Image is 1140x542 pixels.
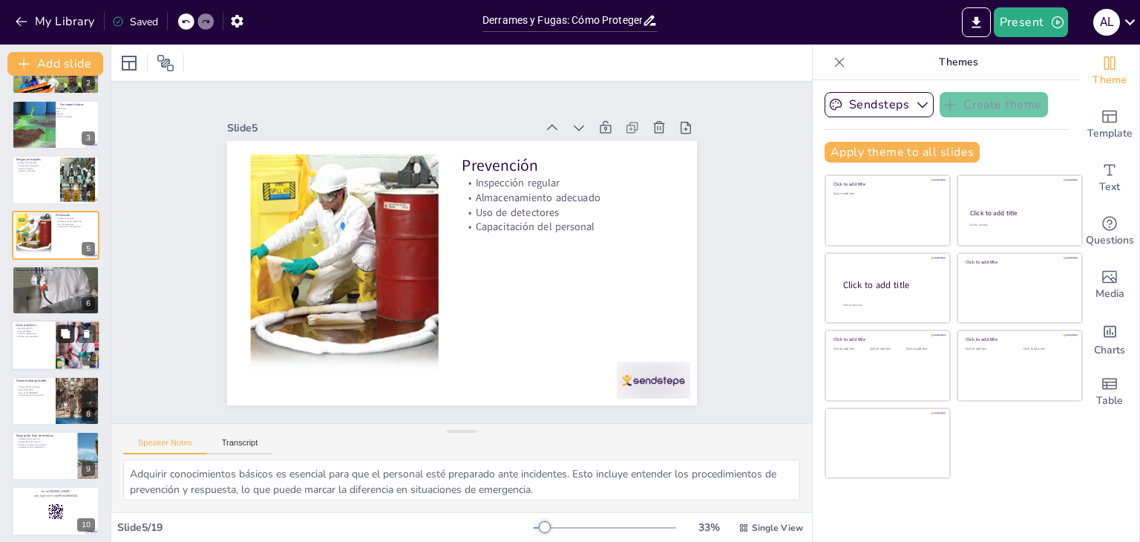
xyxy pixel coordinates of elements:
p: Riesgos principales [16,157,56,162]
p: Inspección regular [462,176,673,191]
div: Slide 5 [227,121,537,135]
span: Template [1087,125,1133,142]
p: Riesgos de explosión [16,162,56,165]
p: Protección personal [16,281,95,284]
strong: [DOMAIN_NAME] [48,489,70,493]
p: Ejemplo de UPS [16,327,51,330]
p: Daños a equipos [16,167,56,170]
button: A L [1093,7,1120,37]
div: 8 [82,408,95,421]
div: Add charts and graphs [1080,312,1139,365]
p: Almacenamiento seguro [16,440,73,443]
div: Add a table [1080,365,1139,419]
div: Click to add text [969,223,1068,227]
button: Speaker Notes [123,438,207,454]
p: and login with code [16,493,95,497]
div: 10 [77,518,95,532]
div: Click to add text [906,347,940,351]
div: https://cdn.sendsteps.com/images/logo/sendsteps_logo_white.pnghttps://cdn.sendsteps.com/images/lo... [11,321,100,371]
div: Click to add title [966,336,1072,342]
p: Notificación inmediata [16,275,95,278]
p: Clasificación de residuos [16,438,73,441]
button: Duplicate Slide [56,325,74,343]
div: Click to add text [833,347,867,351]
p: Riesgos de intoxicación [16,165,56,168]
p: Impacto ambiental [16,170,56,173]
div: 2 [82,76,95,90]
p: Themes [851,45,1065,80]
div: 6 [82,297,95,310]
p: Importancia de los conceptos [45,115,92,118]
div: 33 % [691,520,727,535]
button: Delete Slide [78,325,96,343]
div: Slide 5 / 19 [117,520,534,535]
p: Importancia de la disposición [16,446,73,449]
div: https://cdn.sendsteps.com/images/logo/sendsteps_logo_white.pnghttps://cdn.sendsteps.com/images/lo... [12,155,99,204]
div: Click to add title [833,336,940,342]
p: [MEDICAL_DATA] rápida [16,272,95,275]
p: Casos prácticos [16,323,51,327]
button: Sendsteps [825,92,934,117]
span: Charts [1094,342,1125,359]
p: Normas de STPS [16,388,51,391]
p: Fuga de refrigerante [16,333,51,336]
p: Respuesta ante emergencias [16,268,95,272]
div: 9 [12,431,99,480]
input: Insert title [482,10,642,31]
div: Click to add text [966,347,1012,351]
button: My Library [11,10,101,33]
span: Table [1096,393,1123,409]
div: 10 [12,486,99,535]
div: Layout [117,51,141,75]
p: Almacenamiento adecuado [56,220,95,223]
span: Questions [1086,232,1134,249]
div: Saved [112,15,158,29]
div: https://cdn.sendsteps.com/images/logo/sendsteps_logo_white.pnghttps://cdn.sendsteps.com/images/lo... [12,266,99,315]
p: Conocimiento normativo [16,385,51,388]
div: Add text boxes [1080,151,1139,205]
div: Click to add title [970,209,1069,218]
button: Transcript [207,438,273,454]
span: Theme [1092,72,1127,88]
p: Manejo de oxiacetileno [16,336,51,339]
div: Click to add title [843,278,938,291]
p: Go to [16,489,95,494]
p: Inspección regular [56,217,95,220]
p: Uso de detectores [56,223,95,226]
div: Add images, graphics, shapes or video [1080,258,1139,312]
p: Prevención [56,213,95,218]
button: Apply theme to all slides [825,142,980,163]
p: Conceptos básicos [60,102,95,107]
p: Residuos peligrosos [45,113,92,116]
p: Disposición final de residuos [16,434,73,438]
div: https://cdn.sendsteps.com/images/logo/sendsteps_logo_white.pnghttps://cdn.sendsteps.com/images/lo... [12,100,99,149]
p: Normas de SEMARNAT [16,391,51,394]
p: Uso de detectores [462,205,673,220]
p: Entrega a empresas autorizadas [16,443,73,446]
p: Almacenamiento adecuado [462,190,673,205]
span: Single View [752,522,803,534]
div: Click to add text [1023,347,1070,351]
div: https://cdn.sendsteps.com/images/logo/sendsteps_logo_white.pnghttps://cdn.sendsteps.com/images/lo... [12,376,99,425]
button: Export to PowerPoint [962,7,991,37]
p: Fuga de diésel [16,330,51,333]
span: Media [1095,286,1124,302]
div: 4 [82,187,95,200]
p: Prevención [462,154,673,177]
div: Click to add title [966,259,1072,265]
div: Click to add title [833,181,940,187]
button: Add slide [7,52,103,76]
div: 7 [82,353,96,366]
textarea: La inspección regular es clave para detectar problemas antes de que se conviertan en incidentes. ... [123,460,800,500]
p: Importancia de la regulación [16,394,51,396]
div: Click to add text [870,347,903,351]
p: Uso de HDS [16,278,95,281]
button: Create theme [940,92,1048,117]
div: 5 [82,242,95,255]
span: Position [157,54,174,72]
div: Get real-time input from your audience [1080,205,1139,258]
p: Fugas de gases [45,110,92,113]
span: Text [1099,179,1120,195]
p: Normatividad aplicable [16,379,51,383]
div: https://cdn.sendsteps.com/images/logo/sendsteps_logo_white.pnghttps://cdn.sendsteps.com/images/lo... [12,211,99,260]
